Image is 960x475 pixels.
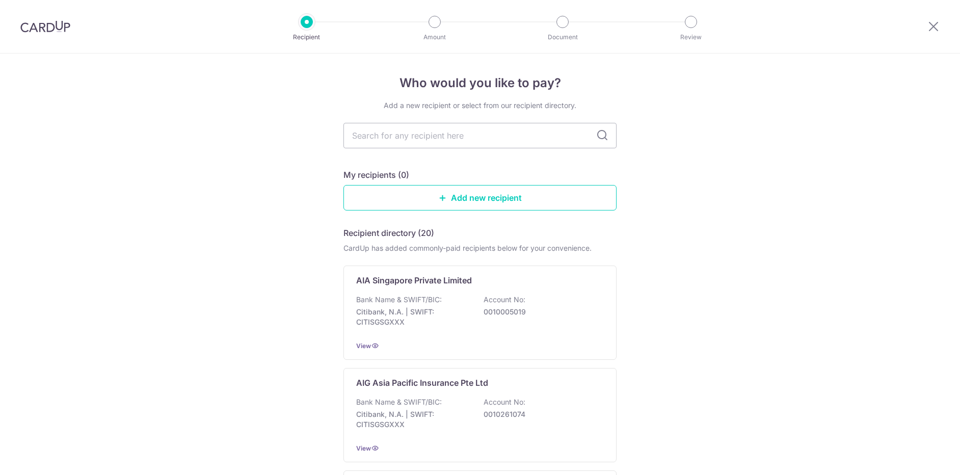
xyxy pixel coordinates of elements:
p: AIA Singapore Private Limited [356,274,472,286]
input: Search for any recipient here [343,123,617,148]
p: Account No: [484,397,525,407]
p: Recipient [269,32,344,42]
p: Bank Name & SWIFT/BIC: [356,295,442,305]
h5: Recipient directory (20) [343,227,434,239]
p: Amount [397,32,472,42]
h5: My recipients (0) [343,169,409,181]
a: View [356,342,371,350]
div: Add a new recipient or select from our recipient directory. [343,100,617,111]
div: CardUp has added commonly-paid recipients below for your convenience. [343,243,617,253]
p: Document [525,32,600,42]
p: 0010261074 [484,409,598,419]
p: AIG Asia Pacific Insurance Pte Ltd [356,377,488,389]
a: View [356,444,371,452]
h4: Who would you like to pay? [343,74,617,92]
a: Add new recipient [343,185,617,210]
p: Bank Name & SWIFT/BIC: [356,397,442,407]
p: Review [653,32,729,42]
img: CardUp [20,20,70,33]
p: Citibank, N.A. | SWIFT: CITISGSGXXX [356,409,470,430]
p: Account No: [484,295,525,305]
p: 0010005019 [484,307,598,317]
p: Citibank, N.A. | SWIFT: CITISGSGXXX [356,307,470,327]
